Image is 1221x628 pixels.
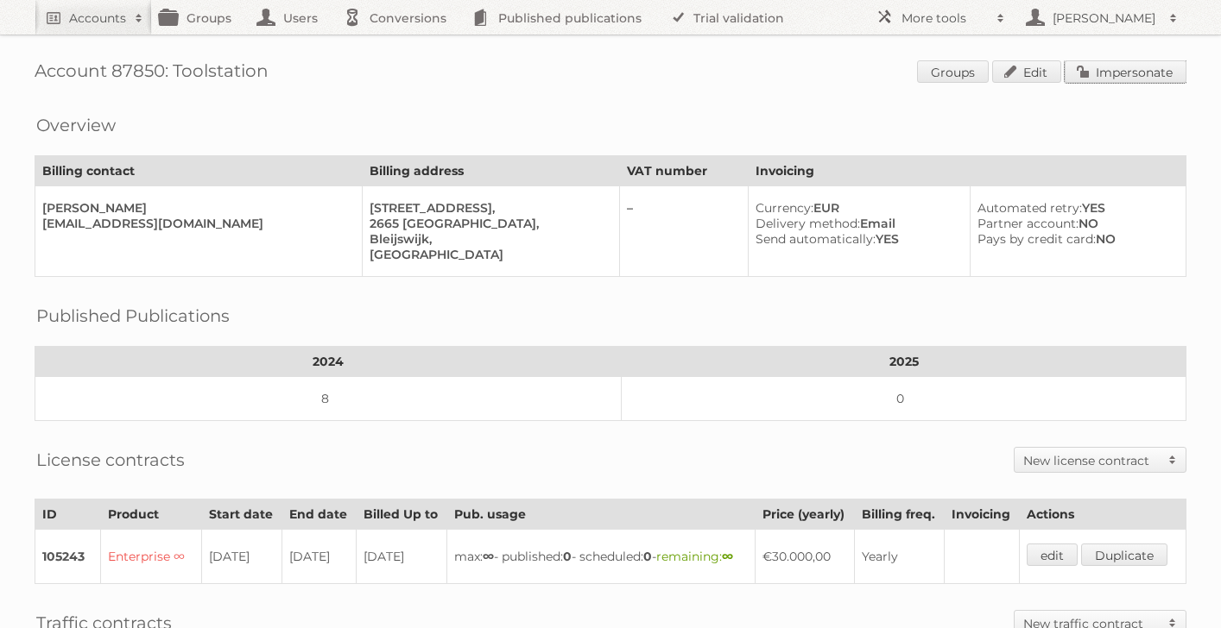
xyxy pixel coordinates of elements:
h2: License contracts [36,447,185,473]
div: [STREET_ADDRESS], [370,200,605,216]
h2: [PERSON_NAME] [1048,9,1161,27]
span: Automated retry: [977,200,1082,216]
h2: Accounts [69,9,126,27]
td: 105243 [35,530,101,584]
span: Currency: [756,200,813,216]
th: Billing freq. [854,499,945,530]
td: 0 [622,377,1186,421]
td: Yearly [854,530,945,584]
td: max: - published: - scheduled: - [447,530,756,584]
span: Delivery method: [756,216,860,231]
div: [PERSON_NAME] [42,200,348,216]
td: [DATE] [201,530,282,584]
th: Billed Up to [356,499,447,530]
div: [EMAIL_ADDRESS][DOMAIN_NAME] [42,216,348,231]
h2: More tools [902,9,988,27]
td: [DATE] [356,530,447,584]
div: NO [977,216,1172,231]
th: End date [282,499,356,530]
th: Pub. usage [447,499,756,530]
th: 2025 [622,347,1186,377]
th: Invoicing [748,156,1186,186]
th: VAT number [620,156,748,186]
a: edit [1027,543,1078,566]
div: YES [756,231,957,247]
a: Groups [917,60,989,83]
a: New license contract [1015,448,1186,472]
span: Partner account: [977,216,1079,231]
td: €30.000,00 [755,530,854,584]
div: Email [756,216,957,231]
th: Actions [1020,499,1186,530]
h2: New license contract [1023,452,1160,469]
td: – [620,186,748,277]
th: Invoicing [945,499,1020,530]
th: Product [100,499,201,530]
strong: ∞ [722,549,733,564]
th: Start date [201,499,282,530]
span: Pays by credit card: [977,231,1096,247]
div: YES [977,200,1172,216]
th: Billing contact [35,156,363,186]
th: ID [35,499,101,530]
span: Send automatically: [756,231,876,247]
strong: 0 [643,549,652,564]
div: EUR [756,200,957,216]
span: remaining: [656,549,733,564]
span: Toggle [1160,448,1186,472]
h2: Overview [36,112,116,138]
div: NO [977,231,1172,247]
div: [GEOGRAPHIC_DATA] [370,247,605,262]
div: Bleijswijk, [370,231,605,247]
td: Enterprise ∞ [100,530,201,584]
td: 8 [35,377,622,421]
td: [DATE] [282,530,356,584]
a: Duplicate [1081,543,1167,566]
strong: ∞ [483,549,494,564]
a: Edit [992,60,1061,83]
th: Billing address [363,156,620,186]
strong: 0 [563,549,572,564]
th: Price (yearly) [755,499,854,530]
th: 2024 [35,347,622,377]
a: Impersonate [1065,60,1186,83]
h1: Account 87850: Toolstation [35,60,1186,86]
h2: Published Publications [36,303,230,329]
div: 2665 [GEOGRAPHIC_DATA], [370,216,605,231]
